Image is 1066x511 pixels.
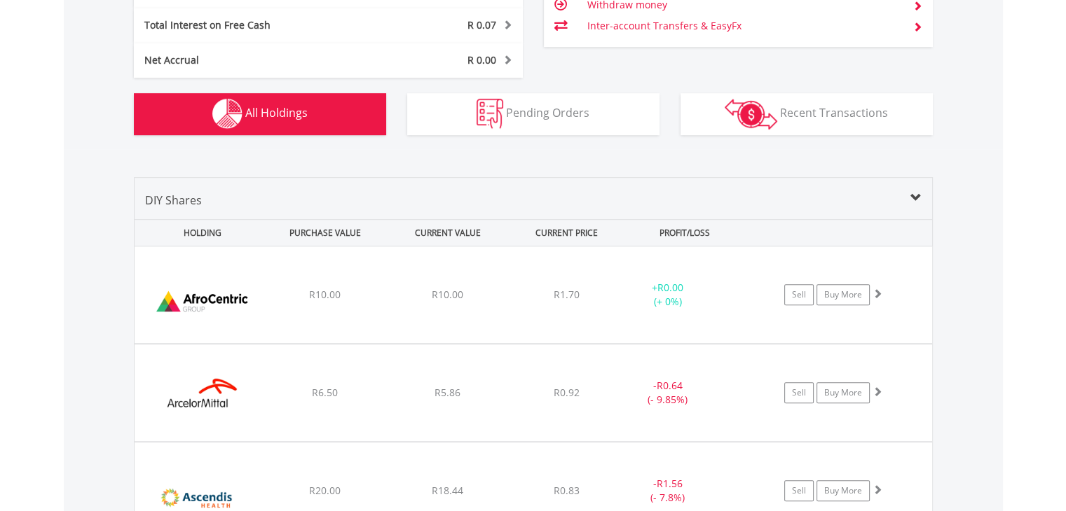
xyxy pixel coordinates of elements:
div: Total Interest on Free Cash [134,18,361,32]
div: CURRENT VALUE [388,220,508,246]
span: R1.70 [554,288,580,301]
div: Net Accrual [134,53,361,67]
button: All Holdings [134,93,386,135]
span: Pending Orders [506,105,589,120]
a: Buy More [816,480,870,501]
img: pending_instructions-wht.png [477,99,503,129]
a: Sell [784,480,814,501]
span: R0.92 [554,386,580,399]
span: R0.00 [657,281,683,294]
div: - (- 9.85%) [615,379,721,407]
a: Buy More [816,284,870,305]
img: EQU.ZA.ACT.png [142,264,262,339]
span: R6.50 [312,386,338,399]
img: EQU.ZA.ACL.png [142,362,262,437]
div: + (+ 0%) [615,281,721,309]
span: R18.44 [432,484,463,497]
span: R5.86 [435,386,460,399]
span: R20.00 [309,484,341,497]
div: CURRENT PRICE [510,220,622,246]
img: transactions-zar-wht.png [725,99,777,129]
td: Inter-account Transfers & EasyFx [587,15,901,36]
span: R1.56 [657,477,683,490]
div: HOLDING [135,220,263,246]
span: R0.64 [657,379,683,392]
span: Recent Transactions [780,105,888,120]
div: - (- 7.8%) [615,477,721,505]
span: R0.83 [554,484,580,497]
span: All Holdings [245,105,308,120]
div: PROFIT/LOSS [625,220,745,246]
a: Sell [784,382,814,403]
span: R 0.00 [467,53,496,66]
span: R10.00 [309,288,341,301]
div: PURCHASE VALUE [266,220,385,246]
img: holdings-wht.png [212,99,242,129]
a: Buy More [816,382,870,403]
a: Sell [784,284,814,305]
span: DIY Shares [145,192,202,208]
span: R 0.07 [467,18,496,31]
button: Recent Transactions [681,93,933,135]
span: R10.00 [432,288,463,301]
button: Pending Orders [407,93,660,135]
